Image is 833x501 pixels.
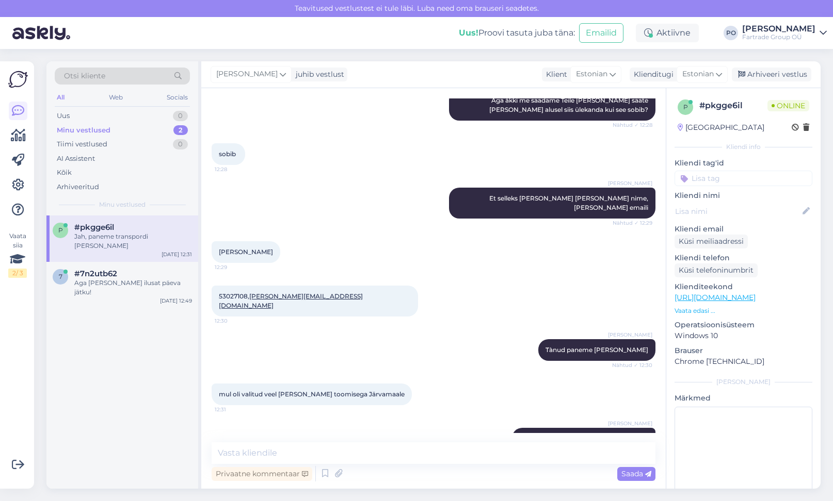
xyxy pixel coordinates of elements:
span: [PERSON_NAME] [219,248,273,256]
p: Vaata edasi ... [675,306,812,315]
p: Kliendi email [675,224,812,235]
div: Jah, paneme transpordi [PERSON_NAME] [74,232,192,250]
div: 0 [173,139,188,149]
div: Vaata siia [8,231,27,278]
div: Küsi meiliaadressi [675,235,748,248]
div: juhib vestlust [292,69,344,80]
div: Klienditugi [630,69,674,80]
span: mul oli valitud veel [PERSON_NAME] toomisega Järvamaale [219,390,405,398]
div: Aga [PERSON_NAME] ilusat päeva jätku! [74,278,192,297]
div: Privaatne kommentaar [212,467,312,481]
div: [GEOGRAPHIC_DATA] [678,122,764,133]
span: 12:31 [215,406,253,413]
span: Otsi kliente [64,71,105,81]
span: Nähtud ✓ 12:28 [613,121,652,129]
p: Brauser [675,345,812,356]
div: Web [107,91,125,104]
span: 7 [59,273,62,280]
span: Saada [621,469,651,478]
img: Askly Logo [8,70,28,89]
div: [PERSON_NAME] [742,25,815,33]
span: #7n2utb62 [74,269,117,278]
div: All [55,91,67,104]
span: Nähtud ✓ 12:29 [613,219,652,227]
span: Estonian [576,69,607,80]
div: Proovi tasuta juba täna: [459,27,575,39]
input: Lisa nimi [675,206,800,217]
p: Kliendi nimi [675,190,812,201]
span: 12:29 [215,263,253,271]
span: [PERSON_NAME] [608,331,652,339]
div: Küsi telefoninumbrit [675,263,758,277]
div: Arhiveeritud [57,182,99,192]
div: Kliendi info [675,142,812,152]
div: 2 / 3 [8,269,27,278]
div: [DATE] 12:31 [162,250,192,258]
div: [DATE] 12:49 [160,297,192,305]
span: Online [767,100,809,111]
b: Uus! [459,28,478,38]
span: 12:30 [215,317,253,325]
div: Fartrade Group OÜ [742,33,815,41]
a: [PERSON_NAME][EMAIL_ADDRESS][DOMAIN_NAME] [219,292,363,309]
span: #pkgge6il [74,223,114,232]
a: [URL][DOMAIN_NAME] [675,293,756,302]
div: Arhiveeri vestlus [732,68,811,81]
div: Kõik [57,168,72,178]
span: p [58,226,63,234]
span: [PERSON_NAME] [216,69,278,80]
span: [PERSON_NAME] [608,420,652,427]
div: Socials [165,91,190,104]
a: [PERSON_NAME]Fartrade Group OÜ [742,25,827,41]
div: Klient [542,69,567,80]
p: Kliendi telefon [675,253,812,263]
span: sobib [219,150,236,158]
span: 12:28 [215,165,253,173]
p: Operatsioonisüsteem [675,320,812,330]
span: 53027108, [219,292,363,309]
div: AI Assistent [57,154,95,164]
span: Estonian [682,69,714,80]
span: Nähtud ✓ 12:30 [612,361,652,369]
p: Märkmed [675,393,812,404]
div: [PERSON_NAME] [675,377,812,387]
div: Aktiivne [636,24,699,42]
div: Uus [57,111,70,121]
div: 0 [173,111,188,121]
span: Minu vestlused [99,200,146,209]
button: Emailid [579,23,623,43]
div: 2 [173,125,188,136]
span: Tànud paneme [PERSON_NAME] [546,346,648,354]
div: PO [724,26,738,40]
p: Kliendi tag'id [675,158,812,169]
div: # pkgge6il [699,99,767,112]
span: [PERSON_NAME] [608,179,652,187]
p: Chrome [TECHNICAL_ID] [675,356,812,367]
input: Lisa tag [675,171,812,186]
span: Et selleks [PERSON_NAME] [PERSON_NAME] nime, [PERSON_NAME] emaili [489,194,650,211]
span: p [683,103,688,111]
p: Windows 10 [675,330,812,341]
div: Minu vestlused [57,125,110,136]
div: Tiimi vestlused [57,139,107,149]
p: Klienditeekond [675,281,812,292]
